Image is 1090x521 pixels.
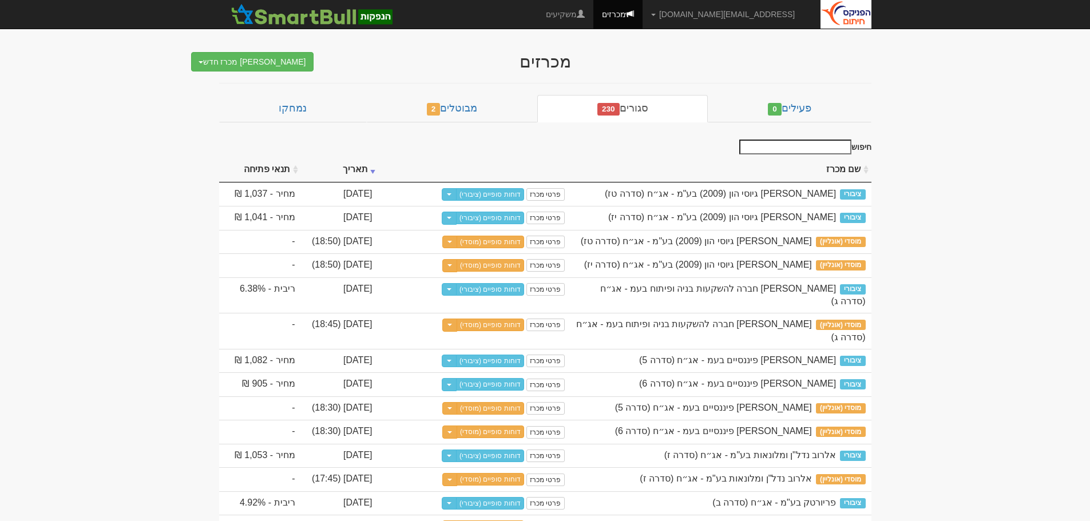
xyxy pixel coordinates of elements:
a: פרטי מכרז [526,319,564,331]
span: ציבורי [840,451,865,461]
td: [DATE] (18:30) [301,420,378,444]
span: הפניקס פיננסיים בעמ - אג״ח (סדרה 6) [615,426,812,436]
td: [DATE] [301,444,378,468]
img: SmartBull Logo [228,3,396,26]
td: מחיר - 1,041 ₪ [219,206,301,230]
td: [DATE] [301,349,378,373]
th: תאריך : activate to sort column ascending [301,157,378,182]
a: דוחות סופיים (מוסדי) [457,236,524,248]
td: - [219,313,301,349]
td: ריבית - 6.38% [219,277,301,313]
span: גלעד מאי חברה להשקעות בניה ופיתוח בעמ - אג״ח (סדרה ג) [600,284,865,307]
a: פרטי מכרז [526,236,564,248]
span: אלרוב נדל"ן ומלונאות בע"מ - אג״ח (סדרה ז) [640,474,811,483]
span: 230 [597,103,620,116]
a: פרטי מכרז [526,474,564,486]
div: מכרזים [322,52,768,71]
a: פרטי מכרז [526,450,564,462]
span: הפניקס פיננסיים בעמ - אג״ח (סדרה 5) [639,355,836,365]
span: הפניקס גיוסי הון (2009) בע"מ - אג״ח (סדרה טז) [581,236,812,246]
span: ציבורי [840,356,865,366]
a: דוחות סופיים (מוסדי) [457,473,524,486]
td: [DATE] [301,277,378,313]
td: - [219,420,301,444]
span: ציבורי [840,189,865,200]
a: נמחקו [219,95,367,122]
span: הפניקס גיוסי הון (2009) בע"מ - אג״ח (סדרה טז) [605,189,836,198]
a: דוחות סופיים (ציבורי) [456,283,524,296]
a: פרטי מכרז [526,379,564,391]
a: דוחות סופיים (ציבורי) [456,355,524,367]
span: ציבורי [840,284,865,295]
a: דוחות סופיים (ציבורי) [456,450,524,462]
span: הפניקס פיננסיים בעמ - אג״ח (סדרה 5) [615,403,812,412]
td: [DATE] [301,182,378,206]
a: דוחות סופיים (מוסדי) [457,259,524,272]
span: ציבורי [840,213,865,223]
span: מוסדי (אונליין) [816,403,866,413]
td: מחיר - 905 ₪ [219,372,301,396]
span: 0 [768,103,782,116]
a: דוחות סופיים (מוסדי) [457,402,524,415]
a: מבוטלים [367,95,537,122]
a: דוחות סופיים (ציבורי) [456,378,524,391]
a: פרטי מכרז [526,188,564,201]
span: ציבורי [840,498,865,508]
span: ציבורי [840,379,865,389]
td: - [219,230,301,254]
a: דוחות סופיים (ציבורי) [456,497,524,510]
span: מוסדי (אונליין) [816,237,866,247]
td: [DATE] [301,372,378,396]
a: דוחות סופיים (מוסדי) [457,319,524,331]
td: - [219,396,301,420]
td: [DATE] (18:50) [301,253,378,277]
button: [PERSON_NAME] מכרז חדש [191,52,314,71]
input: חיפוש [739,140,851,154]
td: - [219,467,301,491]
span: 2 [427,103,441,116]
td: ריבית - 4.92% [219,491,301,515]
td: [DATE] (17:45) [301,467,378,491]
span: מוסדי (אונליין) [816,474,866,484]
a: דוחות סופיים (ציבורי) [456,212,524,224]
a: דוחות סופיים (מוסדי) [457,425,524,438]
th: תנאי פתיחה : activate to sort column ascending [219,157,301,182]
td: מחיר - 1,053 ₪ [219,444,301,468]
span: מוסדי (אונליין) [816,427,866,437]
span: מוסדי (אונליין) [816,320,866,330]
td: - [219,253,301,277]
span: אלרוב נדל"ן ומלונאות בע"מ - אג״ח (סדרה ז) [664,450,836,460]
a: פרטי מכרז [526,497,564,510]
span: גלעד מאי חברה להשקעות בניה ופיתוח בעמ - אג״ח (סדרה ג) [576,319,866,342]
span: הפניקס גיוסי הון (2009) בע"מ - אג״ח (סדרה יז) [584,260,812,269]
td: [DATE] (18:50) [301,230,378,254]
a: פרטי מכרז [526,355,564,367]
th: שם מכרז : activate to sort column ascending [570,157,871,182]
a: סגורים [537,95,708,122]
td: [DATE] [301,491,378,515]
span: הפניקס פיננסיים בעמ - אג״ח (סדרה 6) [639,379,836,388]
a: פעילים [708,95,871,122]
a: פרטי מכרז [526,212,564,224]
td: מחיר - 1,082 ₪ [219,349,301,373]
label: חיפוש [735,140,871,154]
a: פרטי מכרז [526,259,564,272]
a: פרטי מכרז [526,426,564,439]
a: פרטי מכרז [526,402,564,415]
span: הפניקס גיוסי הון (2009) בע"מ - אג״ח (סדרה יז) [608,212,836,222]
span: פריורטק בע"מ - אג״ח (סדרה ב) [712,498,836,507]
td: [DATE] (18:45) [301,313,378,349]
a: פרטי מכרז [526,283,564,296]
span: מוסדי (אונליין) [816,260,866,271]
td: [DATE] (18:30) [301,396,378,420]
td: [DATE] [301,206,378,230]
a: דוחות סופיים (ציבורי) [456,188,524,201]
td: מחיר - 1,037 ₪ [219,182,301,206]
